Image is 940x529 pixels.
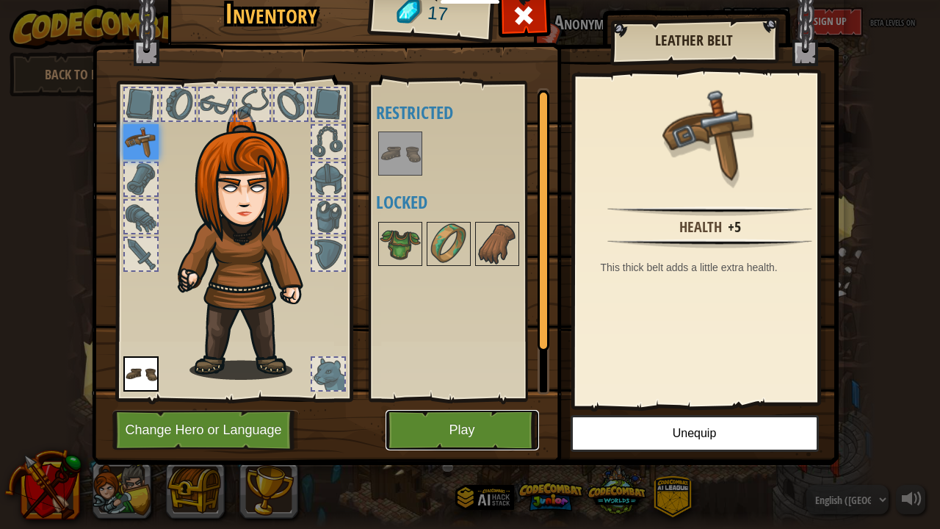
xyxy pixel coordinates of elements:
button: Unequip [571,415,819,452]
img: hair_f2.png [171,109,329,380]
h4: Locked [376,192,560,212]
img: portrait.png [662,86,758,181]
img: portrait.png [428,223,469,264]
button: Change Hero or Language [112,410,299,450]
div: +5 [728,217,741,238]
img: portrait.png [123,356,159,392]
h2: Leather Belt [625,32,763,48]
img: hr.png [607,206,811,216]
div: Health [679,217,722,238]
div: This thick belt adds a little extra health. [601,260,827,275]
button: Play [386,410,539,450]
img: portrait.png [477,223,518,264]
img: portrait.png [380,223,421,264]
img: portrait.png [380,133,421,174]
h4: Restricted [376,103,560,122]
img: portrait.png [123,124,159,159]
img: hr.png [607,239,811,248]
